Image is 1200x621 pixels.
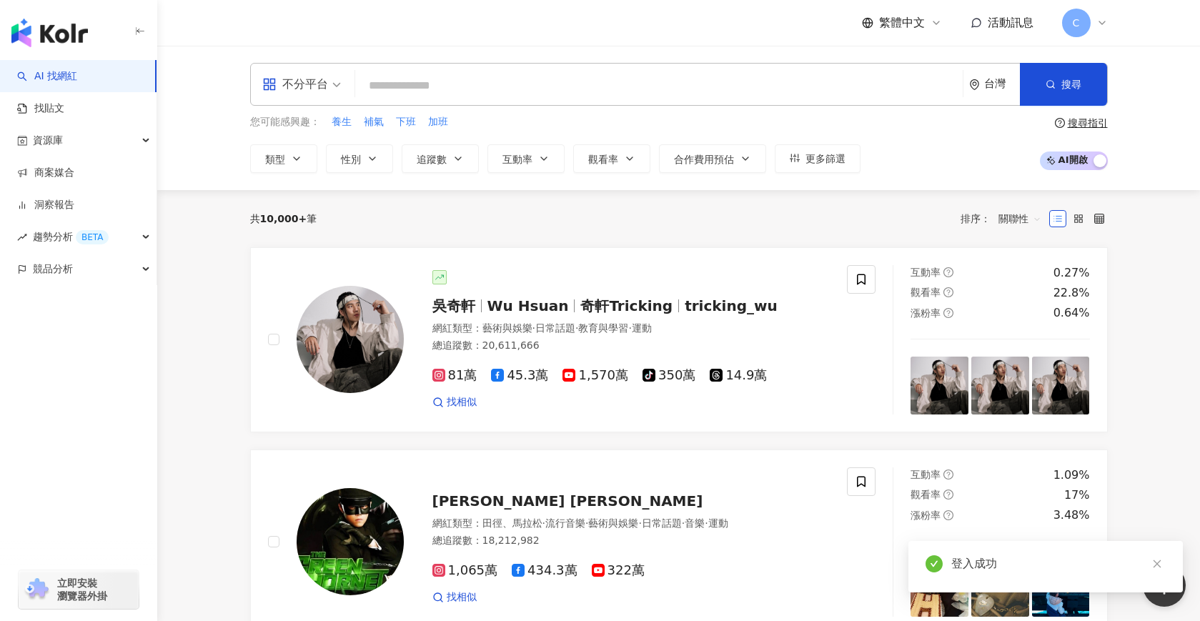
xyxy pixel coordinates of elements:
[1061,79,1081,90] span: 搜尋
[1064,487,1090,503] div: 17%
[685,297,778,314] span: tricking_wu
[575,322,578,334] span: ·
[17,69,77,84] a: searchAI 找網紅
[943,510,953,520] span: question-circle
[998,207,1041,230] span: 關聯性
[417,154,447,165] span: 追蹤數
[33,124,63,157] span: 資源庫
[1020,63,1107,106] button: 搜尋
[432,534,830,548] div: 總追蹤數 ： 18,212,982
[297,286,404,393] img: KOL Avatar
[1053,507,1090,523] div: 3.48%
[573,144,650,173] button: 觀看率
[1032,357,1090,414] img: post-image
[427,114,449,130] button: 加班
[775,144,861,173] button: 更多篩選
[710,368,767,383] span: 14.9萬
[988,16,1033,29] span: 活動訊息
[250,247,1108,432] a: KOL Avatar吳奇軒Wu Hsuan奇軒Trickingtricking_wu網紅類型：藝術與娛樂·日常話題·教育與學習·運動總追蹤數：20,611,66681萬45.3萬1,570萬35...
[432,492,703,510] span: [PERSON_NAME] [PERSON_NAME]
[17,101,64,116] a: 找貼文
[969,79,980,90] span: environment
[19,570,139,609] a: chrome extension立即安裝 瀏覽器外掛
[642,517,682,529] span: 日常話題
[11,19,88,47] img: logo
[395,114,417,130] button: 下班
[1053,285,1090,301] div: 22.8%
[984,78,1020,90] div: 台灣
[643,368,695,383] span: 350萬
[585,517,588,529] span: ·
[17,166,74,180] a: 商案媒合
[951,555,1166,572] div: 登入成功
[487,144,565,173] button: 互動率
[250,144,317,173] button: 類型
[1055,118,1065,128] span: question-circle
[502,154,532,165] span: 互動率
[402,144,479,173] button: 追蹤數
[432,368,477,383] span: 81萬
[911,307,941,319] span: 漲粉率
[512,563,577,578] span: 434.3萬
[432,339,830,353] div: 總追蹤數 ： 20,611,666
[545,517,585,529] span: 流行音樂
[961,207,1049,230] div: 排序：
[432,322,830,336] div: 網紅類型 ：
[432,395,477,409] a: 找相似
[911,510,941,521] span: 漲粉率
[297,488,404,595] img: KOL Avatar
[632,322,652,334] span: 運動
[535,322,575,334] span: 日常話題
[943,470,953,480] span: question-circle
[532,322,535,334] span: ·
[260,213,307,224] span: 10,000+
[943,490,953,500] span: question-circle
[708,517,728,529] span: 運動
[428,115,448,129] span: 加班
[363,114,385,130] button: 補氣
[491,368,548,383] span: 45.3萬
[911,469,941,480] span: 互動率
[638,517,641,529] span: ·
[805,153,846,164] span: 更多篩選
[33,221,109,253] span: 趨勢分析
[326,144,393,173] button: 性別
[592,563,645,578] span: 322萬
[943,267,953,277] span: question-circle
[57,577,107,602] span: 立即安裝 瀏覽器外掛
[1152,559,1162,569] span: close
[911,267,941,278] span: 互動率
[447,395,477,409] span: 找相似
[1073,15,1080,31] span: C
[332,115,352,129] span: 養生
[578,322,628,334] span: 教育與學習
[487,297,569,314] span: Wu Hsuan
[588,517,638,529] span: 藝術與娛樂
[705,517,708,529] span: ·
[674,154,734,165] span: 合作費用預估
[628,322,631,334] span: ·
[432,517,830,531] div: 網紅類型 ：
[262,73,328,96] div: 不分平台
[1053,305,1090,321] div: 0.64%
[33,253,73,285] span: 競品分析
[1053,467,1090,483] div: 1.09%
[262,77,277,91] span: appstore
[911,357,968,414] img: post-image
[76,230,109,244] div: BETA
[588,154,618,165] span: 觀看率
[447,590,477,605] span: 找相似
[265,154,285,165] span: 類型
[331,114,352,130] button: 養生
[396,115,416,129] span: 下班
[432,563,498,578] span: 1,065萬
[1053,265,1090,281] div: 0.27%
[926,555,943,572] span: check-circle
[432,297,475,314] span: 吳奇軒
[943,287,953,297] span: question-circle
[250,115,320,129] span: 您可能感興趣：
[23,578,51,601] img: chrome extension
[17,198,74,212] a: 洞察報告
[580,297,673,314] span: 奇軒Tricking
[911,287,941,298] span: 觀看率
